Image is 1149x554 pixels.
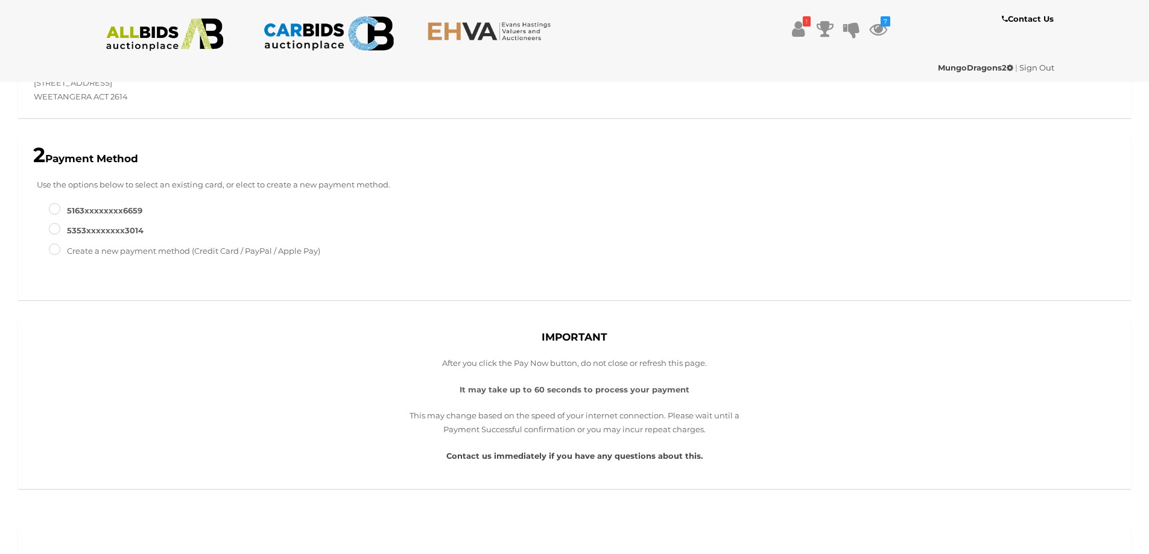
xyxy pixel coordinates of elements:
b: Contact Us [1002,14,1054,24]
p: This may change based on the speed of your internet connection. Please wait until a Payment Succe... [410,409,740,437]
strong: MungoDragons2 [938,63,1013,72]
span: 2 [33,142,45,168]
label: 5163XXXXXXXX6659 [49,204,142,218]
p: Use the options below to select an existing card, or elect to create a new payment method. [25,178,1124,192]
b: IMPORTANT [542,331,607,343]
label: 5353XXXXXXXX3014 [49,224,144,238]
a: Contact Us [1002,12,1057,26]
label: Create a new payment method (Credit Card / PayPal / Apple Pay) [49,244,320,258]
i: 7 [881,16,890,27]
b: Payment Method [33,153,138,165]
img: ALLBIDS.com.au [100,18,230,51]
img: EHVA.com.au [427,21,558,41]
a: 7 [869,18,887,40]
i: ! [803,16,811,27]
a: Sign Out [1019,63,1054,72]
strong: It may take up to 60 seconds to process your payment [460,385,689,394]
a: ! [790,18,808,40]
p: After you click the Pay Now button, do not close or refresh this page. [410,356,740,370]
img: CARBIDS.com.au [263,12,394,55]
span: | [1015,63,1018,72]
a: MungoDragons2 [938,63,1015,72]
a: Contact us immediately if you have any questions about this. [446,451,703,461]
